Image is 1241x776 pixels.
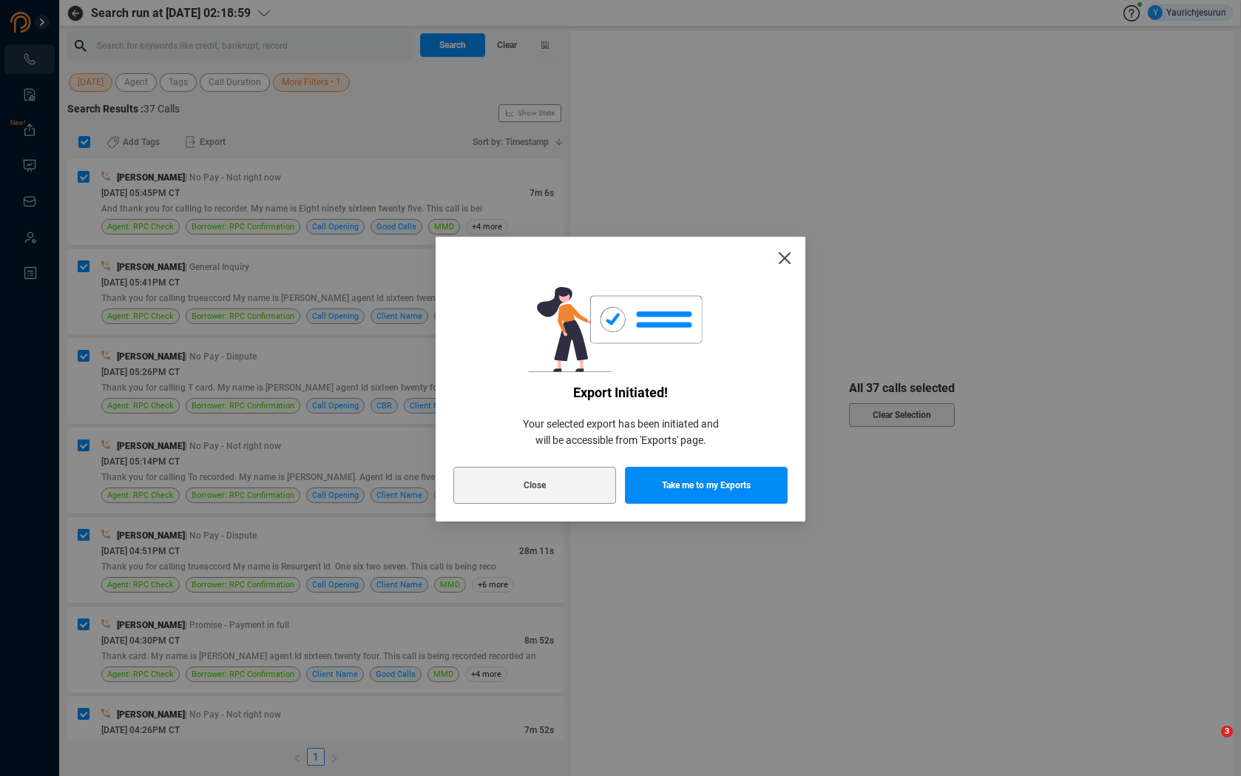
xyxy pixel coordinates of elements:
span: Your selected export has been initiated and [453,416,788,432]
button: Close [453,467,616,504]
button: Take me to my Exports [625,467,788,504]
button: Close [764,237,805,278]
span: Export initiated! [453,385,788,401]
span: 3 [1221,726,1233,738]
span: Take me to my Exports [662,467,751,504]
iframe: Intercom live chat [1191,726,1226,761]
span: Close [524,467,546,504]
span: will be accessible from 'Exports' page. [453,432,788,448]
